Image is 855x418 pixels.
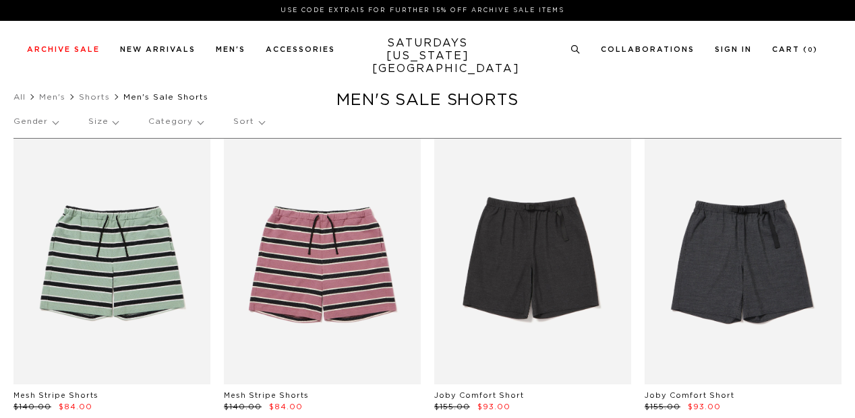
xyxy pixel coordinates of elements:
span: Men's Sale Shorts [123,93,208,101]
small: 0 [808,47,813,53]
a: Sign In [715,46,752,53]
p: Sort [233,106,264,137]
a: SATURDAYS[US_STATE][GEOGRAPHIC_DATA] [372,37,483,75]
a: Joby Comfort Short [434,392,524,399]
span: $84.00 [269,403,303,411]
a: Shorts [79,93,110,101]
a: Archive Sale [27,46,100,53]
a: Accessories [266,46,335,53]
a: Mesh Stripe Shorts [13,392,98,399]
p: Category [148,106,203,137]
span: $93.00 [477,403,510,411]
span: $155.00 [645,403,680,411]
a: Cart (0) [772,46,818,53]
a: Joby Comfort Short [645,392,734,399]
p: Size [88,106,118,137]
a: All [13,93,26,101]
span: $140.00 [224,403,262,411]
a: Collaborations [601,46,695,53]
a: Men's [216,46,245,53]
span: $93.00 [688,403,721,411]
a: New Arrivals [120,46,196,53]
p: Use Code EXTRA15 for Further 15% Off Archive Sale Items [32,5,813,15]
span: $84.00 [59,403,92,411]
span: $140.00 [13,403,51,411]
a: Men's [39,93,65,101]
a: Mesh Stripe Shorts [224,392,309,399]
p: Gender [13,106,58,137]
span: $155.00 [434,403,470,411]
